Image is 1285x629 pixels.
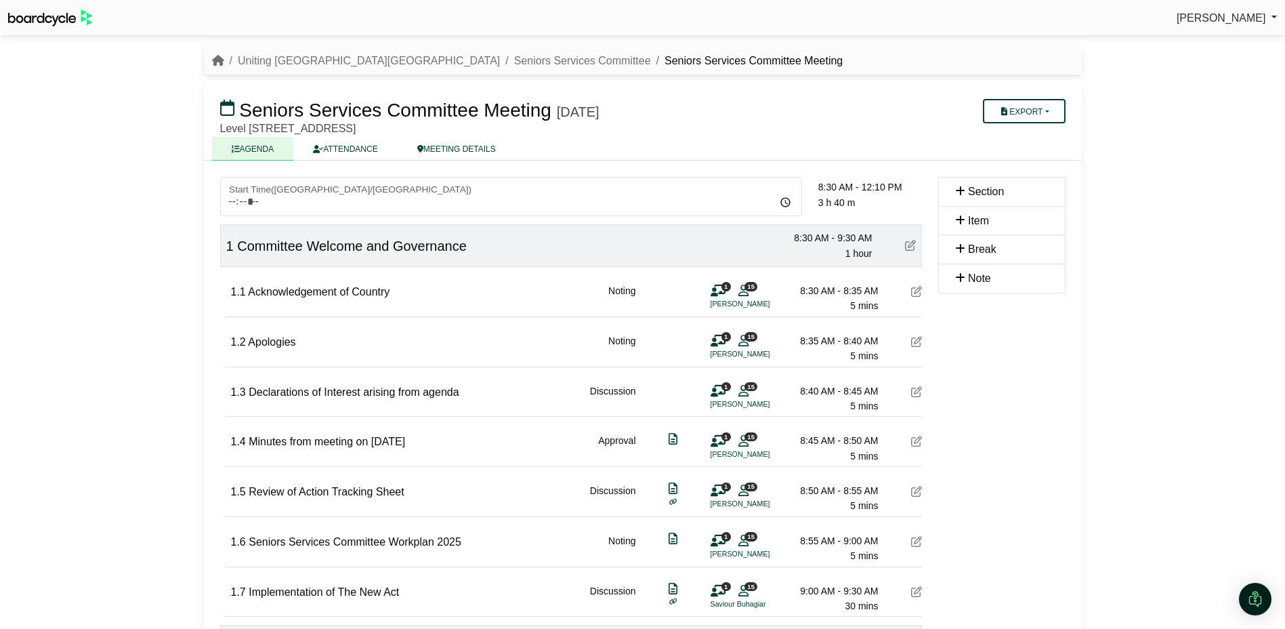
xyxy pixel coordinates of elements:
span: 1 [721,432,731,441]
span: 5 mins [850,350,878,361]
span: Level [STREET_ADDRESS] [220,123,356,134]
span: Implementation of The New Act [249,586,399,598]
span: Note [968,272,991,284]
span: Apologies [248,336,295,348]
span: 1 [226,239,234,253]
div: Noting [608,333,635,364]
span: 1 [721,483,731,491]
span: 15 [744,483,757,491]
div: 8:35 AM - 8:40 AM [784,333,879,348]
span: 30 mins [845,601,878,611]
span: 5 mins [850,300,878,311]
span: 1 hour [845,248,872,259]
div: 8:30 AM - 12:10 PM [818,180,922,195]
li: Seniors Services Committee Meeting [651,52,843,70]
span: 3 h 40 m [818,197,855,208]
span: 1 [721,532,731,541]
span: Seniors Services Committee Meeting [239,100,551,121]
span: 1.6 [231,536,246,548]
div: Noting [608,533,635,564]
span: Minutes from meeting on [DATE] [249,436,405,447]
span: 1 [721,282,731,291]
span: Section [968,186,1004,197]
li: Saviour Buhagiar [711,598,812,610]
span: 1 [721,382,731,391]
div: 8:30 AM - 8:35 AM [784,283,879,298]
span: Acknowledgement of Country [248,286,389,298]
span: 15 [744,532,757,541]
span: 5 mins [850,401,878,411]
span: 1.3 [231,386,246,398]
a: AGENDA [212,137,294,161]
span: Item [968,215,989,226]
li: [PERSON_NAME] [711,449,812,460]
button: Export [983,99,1065,123]
span: 15 [744,332,757,341]
div: [DATE] [557,104,599,120]
span: Committee Welcome and Governance [237,239,467,253]
div: Open Intercom Messenger [1239,583,1271,615]
span: Declarations of Interest arising from agenda [249,386,459,398]
nav: breadcrumb [212,52,843,70]
span: 5 mins [850,550,878,561]
div: 8:45 AM - 8:50 AM [784,433,879,448]
div: 8:55 AM - 9:00 AM [784,533,879,548]
span: Seniors Services Committee Workplan 2025 [249,536,461,548]
span: 1.7 [231,586,246,598]
span: 15 [744,382,757,391]
span: 15 [744,282,757,291]
li: [PERSON_NAME] [711,498,812,510]
div: Discussion [590,483,636,514]
span: Review of Action Tracking Sheet [249,486,404,498]
li: [PERSON_NAME] [711,298,812,310]
span: [PERSON_NAME] [1177,12,1266,24]
a: Uniting [GEOGRAPHIC_DATA][GEOGRAPHIC_DATA] [238,55,500,66]
div: 8:30 AM - 9:30 AM [778,230,872,245]
span: 1.4 [231,436,246,447]
span: 15 [744,582,757,591]
span: 1 [721,332,731,341]
li: [PERSON_NAME] [711,548,812,560]
a: [PERSON_NAME] [1177,9,1277,27]
div: Approval [598,433,635,464]
div: Discussion [590,384,636,414]
li: [PERSON_NAME] [711,399,812,410]
a: MEETING DETAILS [398,137,515,161]
span: 5 mins [850,500,878,511]
div: Noting [608,283,635,314]
span: 1.2 [231,336,246,348]
a: Seniors Services Committee [514,55,651,66]
img: BoardcycleBlackGreen-aaafeed430059cb809a45853b8cf6d952af9d84e6e89e1f1685b34bfd5cb7d64.svg [8,9,92,26]
span: 1.5 [231,486,246,498]
span: 1 [721,582,731,591]
div: 8:40 AM - 8:45 AM [784,384,879,399]
div: Discussion [590,584,636,614]
span: 1.1 [231,286,246,298]
span: Break [968,243,996,255]
div: 8:50 AM - 8:55 AM [784,483,879,498]
div: 9:00 AM - 9:30 AM [784,584,879,598]
li: [PERSON_NAME] [711,348,812,360]
a: ATTENDANCE [293,137,397,161]
span: 5 mins [850,451,878,462]
span: 15 [744,432,757,441]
